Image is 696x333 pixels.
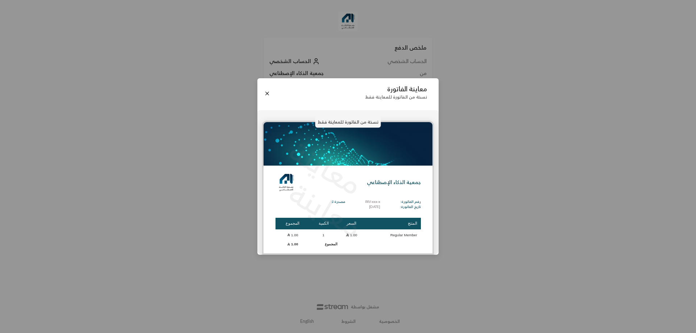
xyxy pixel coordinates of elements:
p: INV-xxx-x [365,199,380,205]
p: تاريخ الفاتورة: [400,204,421,210]
p: نسخة من الفاتورة للمعاينة فقط [315,116,381,128]
td: Regular Member [365,230,420,240]
p: معاينة [281,129,370,206]
button: Close [263,90,271,97]
img: Logo [275,172,297,193]
p: معاينة الفاتورة [365,85,427,93]
p: جمعية الذكاء الإصطناعي [367,179,421,186]
td: 1.00 [275,230,310,240]
p: رقم الفاتورة: [400,199,421,205]
td: 1.00 [275,241,310,248]
img: header_mtnhr.png [264,122,432,166]
th: المنتج [365,218,420,230]
p: معاينة [281,171,370,248]
p: نسخة من الفاتورة للمعاينة فقط [365,94,427,100]
p: [DATE] [365,204,380,210]
td: المجموع [310,241,338,248]
table: Products [275,217,421,249]
th: المجموع [275,218,310,230]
